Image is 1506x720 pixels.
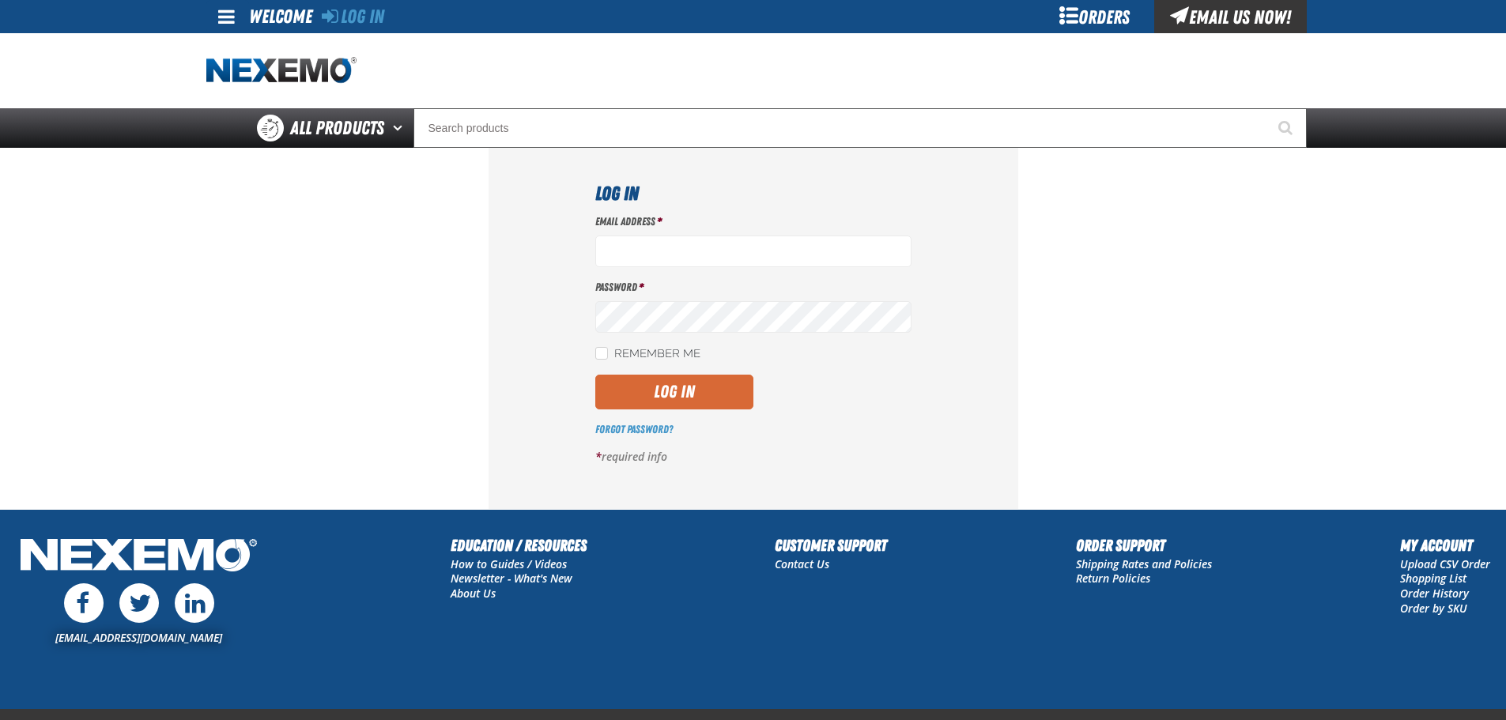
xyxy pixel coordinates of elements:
[451,571,572,586] a: Newsletter - What's New
[595,179,912,208] h1: Log In
[1400,586,1469,601] a: Order History
[322,6,384,28] a: Log In
[1400,533,1490,557] h2: My Account
[206,57,357,85] img: Nexemo logo
[595,214,912,229] label: Email Address
[1400,571,1466,586] a: Shopping List
[451,586,496,601] a: About Us
[387,108,413,148] button: Open All Products pages
[595,375,753,409] button: Log In
[451,533,587,557] h2: Education / Resources
[413,108,1307,148] input: Search
[451,556,567,571] a: How to Guides / Videos
[290,114,384,142] span: All Products
[16,533,262,580] img: Nexemo Logo
[595,280,912,295] label: Password
[1400,556,1490,571] a: Upload CSV Order
[595,423,673,435] a: Forgot Password?
[775,533,887,557] h2: Customer Support
[55,630,222,645] a: [EMAIL_ADDRESS][DOMAIN_NAME]
[595,450,912,465] p: required info
[1076,533,1212,557] h2: Order Support
[1400,601,1467,616] a: Order by SKU
[595,347,608,360] input: Remember Me
[1267,108,1307,148] button: Start Searching
[1076,571,1150,586] a: Return Policies
[775,556,829,571] a: Contact Us
[206,57,357,85] a: Home
[1076,556,1212,571] a: Shipping Rates and Policies
[595,347,700,362] label: Remember Me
